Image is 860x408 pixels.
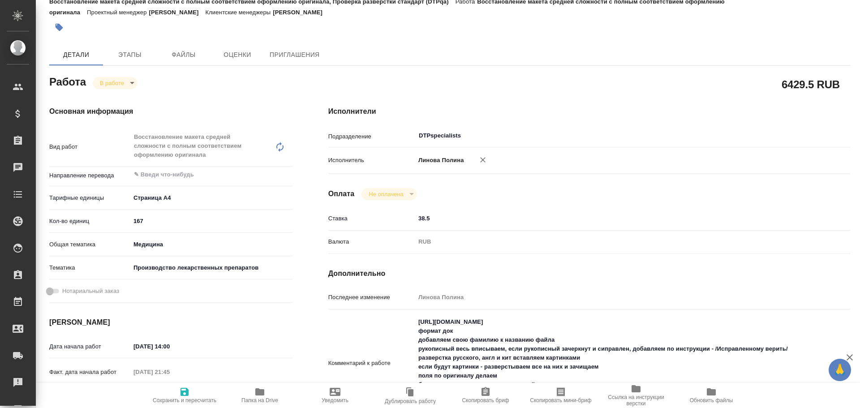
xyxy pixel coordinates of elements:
[270,49,320,60] span: Приглашения
[62,287,119,296] span: Нотариальный заказ
[97,79,127,87] button: В работе
[328,237,415,246] p: Валюта
[328,214,415,223] p: Ставка
[415,234,807,249] div: RUB
[216,49,259,60] span: Оценки
[130,237,292,252] div: Медицина
[130,215,292,228] input: ✎ Введи что-нибудь
[55,49,98,60] span: Детали
[523,383,598,408] button: Скопировать мини-бриф
[385,398,436,404] span: Дублировать работу
[133,169,260,180] input: ✎ Введи что-нибудь
[832,361,847,379] span: 🙏
[373,383,448,408] button: Дублировать работу
[782,77,840,92] h2: 6429.5 RUB
[297,383,373,408] button: Уведомить
[87,9,149,16] p: Проектный менеджер
[328,156,415,165] p: Исполнитель
[415,156,464,165] p: Линова Полина
[328,268,850,279] h4: Дополнительно
[473,150,493,170] button: Удалить исполнителя
[49,17,69,37] button: Добавить тэг
[147,383,222,408] button: Сохранить и пересчитать
[49,142,130,151] p: Вид работ
[674,383,749,408] button: Обновить файлы
[49,171,130,180] p: Направление перевода
[49,240,130,249] p: Общая тематика
[366,190,406,198] button: Не оплачена
[222,383,297,408] button: Папка на Drive
[153,397,216,404] span: Сохранить и пересчитать
[241,397,278,404] span: Папка на Drive
[530,397,591,404] span: Скопировать мини-бриф
[130,340,209,353] input: ✎ Введи что-нибудь
[802,135,804,137] button: Open
[328,106,850,117] h4: Исполнители
[49,217,130,226] p: Кол-во единиц
[130,365,209,378] input: Пустое поле
[49,73,86,89] h2: Работа
[162,49,205,60] span: Файлы
[49,342,130,351] p: Дата начала работ
[322,397,348,404] span: Уведомить
[328,132,415,141] p: Подразделение
[328,359,415,368] p: Комментарий к работе
[130,260,292,275] div: Производство лекарственных препаратов
[205,9,273,16] p: Клиентские менеджеры
[108,49,151,60] span: Этапы
[598,383,674,408] button: Ссылка на инструкции верстки
[49,368,130,377] p: Факт. дата начала работ
[93,77,138,89] div: В работе
[328,293,415,302] p: Последнее изменение
[130,190,292,206] div: Страница А4
[462,397,509,404] span: Скопировать бриф
[328,189,355,199] h4: Оплата
[415,212,807,225] input: ✎ Введи что-нибудь
[604,394,668,407] span: Ссылка на инструкции верстки
[288,174,289,176] button: Open
[49,106,292,117] h4: Основная информация
[273,9,329,16] p: [PERSON_NAME]
[49,317,292,328] h4: [PERSON_NAME]
[415,291,807,304] input: Пустое поле
[361,188,417,200] div: В работе
[149,9,206,16] p: [PERSON_NAME]
[49,263,130,272] p: Тематика
[448,383,523,408] button: Скопировать бриф
[690,397,733,404] span: Обновить файлы
[49,193,130,202] p: Тарифные единицы
[829,359,851,381] button: 🙏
